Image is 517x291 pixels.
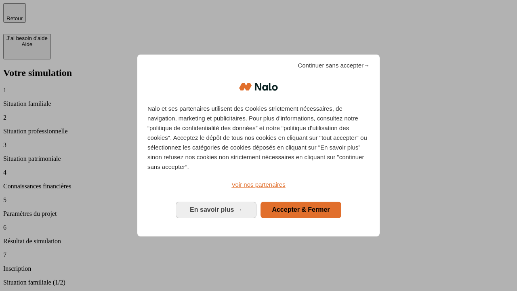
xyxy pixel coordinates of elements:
p: Nalo et ses partenaires utilisent des Cookies strictement nécessaires, de navigation, marketing e... [147,104,370,172]
span: Accepter & Fermer [272,206,330,213]
span: En savoir plus → [190,206,242,213]
span: Continuer sans accepter→ [298,61,370,70]
div: Bienvenue chez Nalo Gestion du consentement [137,55,380,236]
a: Voir nos partenaires [147,180,370,190]
img: Logo [239,75,278,99]
button: Accepter & Fermer: Accepter notre traitement des données et fermer [261,202,341,218]
button: En savoir plus: Configurer vos consentements [176,202,256,218]
span: Voir nos partenaires [231,181,285,188]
